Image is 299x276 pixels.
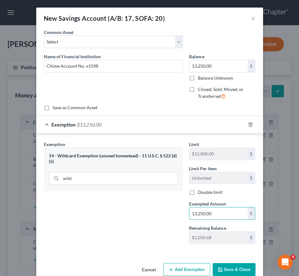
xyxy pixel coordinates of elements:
[189,225,226,231] label: Remaining Balance
[44,142,65,147] span: Exemption
[44,29,73,36] label: Common Asset
[278,255,293,270] iframe: Intercom live chat
[189,172,248,184] input: --
[189,201,226,206] span: Exempted Amount
[44,54,101,59] span: Name of Financial Institution
[248,172,255,184] div: $
[290,255,296,260] span: 4
[198,189,222,195] label: Double limit
[189,207,248,219] input: 0.00
[61,172,177,184] input: Search exemption rules...
[248,148,255,160] div: $
[248,232,255,244] div: $
[189,53,204,60] label: Balance
[248,60,255,72] div: $
[44,14,165,23] div: New Savings Account (A/B: 17, SOFA: 20)
[44,60,182,72] input: Enter name...
[53,104,97,111] label: Save as Common Asset
[189,142,199,147] span: Limit
[248,207,255,219] div: $
[198,75,233,81] label: Balance Unknown
[189,165,217,172] label: Limit Per Item
[51,121,76,127] span: Exemption
[189,148,248,160] input: --
[189,232,248,244] input: --
[189,60,248,72] input: 0.00
[251,14,256,22] button: ×
[77,121,101,127] span: $13,250.00
[198,87,244,99] span: Closed, Sold, Moved, or Transferred
[49,153,178,165] div: 14 - Wildcard Exemption (unused homestead) - 11 U.S.C. § 522 (d)(5)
